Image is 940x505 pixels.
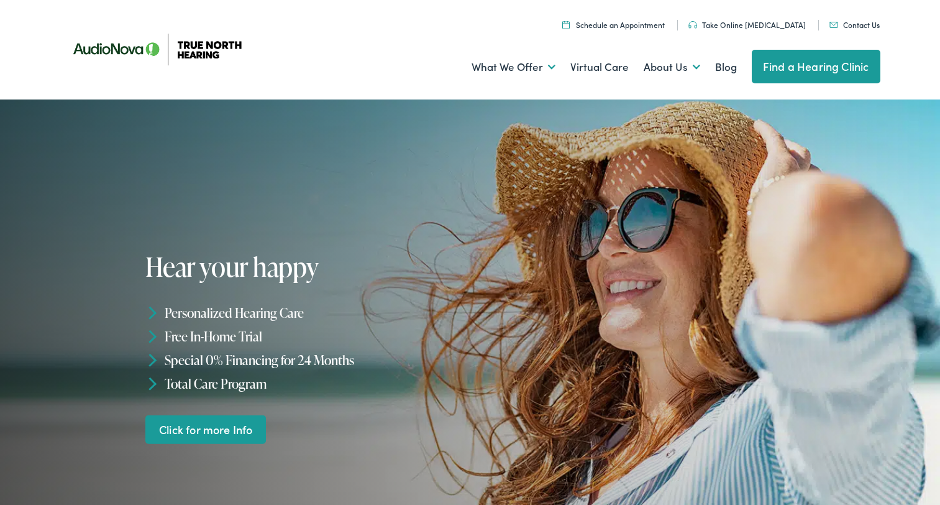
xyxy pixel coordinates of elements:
a: Take Online [MEDICAL_DATA] [688,19,806,30]
img: Headphones icon in color code ffb348 [688,21,697,29]
a: Click for more Info [145,415,266,444]
li: Personalized Hearing Care [145,301,474,325]
a: What We Offer [472,44,555,90]
h1: Hear your happy [145,253,474,281]
a: Blog [715,44,737,90]
li: Special 0% Financing for 24 Months [145,348,474,372]
a: Virtual Care [570,44,629,90]
a: Contact Us [829,19,880,30]
a: Find a Hearing Clinic [752,50,880,83]
a: Schedule an Appointment [562,19,665,30]
li: Total Care Program [145,371,474,395]
li: Free In-Home Trial [145,325,474,348]
img: Icon symbolizing a calendar in color code ffb348 [562,21,570,29]
a: About Us [644,44,700,90]
img: Mail icon in color code ffb348, used for communication purposes [829,22,838,28]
